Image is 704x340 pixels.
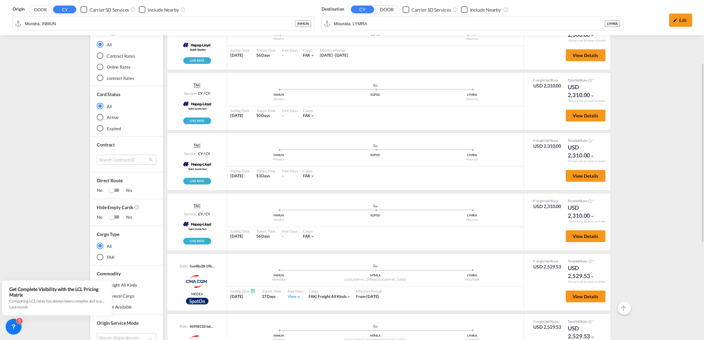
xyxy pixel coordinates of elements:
span: Sell [545,199,551,203]
span: Hide Empty Cards [97,204,156,214]
div: MISURATA [424,278,520,282]
img: CMACGM Spot [180,273,214,290]
span: Contract [97,142,115,147]
span: Sell [545,259,551,263]
md-input-container: Mundra, INMUN [13,17,315,30]
div: USD 2,310.00 [534,203,561,210]
div: Effective Period [320,48,348,53]
div: MTMLA [327,334,424,338]
md-icon: Unchecked: Search for CY (Container Yard) services for all selected carriers.Checked : Search for... [130,7,136,12]
div: icon-pencilEdit [669,14,692,27]
div: Free Days [282,229,298,234]
span: Subject to Remarks [592,139,594,142]
div: - [282,53,283,58]
img: rpa-live-rate.png [183,57,211,64]
md-checkbox: Checkbox No Ink [139,6,179,13]
input: Search by Port [334,19,605,28]
md-icon: assets/icons/custom/ship-fill.svg [372,84,380,87]
div: Sailing Date [230,48,250,53]
span: MEDEX [191,292,203,296]
div: MTMLA [327,273,424,278]
div: Freight Rate [534,198,561,203]
div: Remark and Inclusion included [563,159,611,163]
div: Sailing Date [230,168,250,173]
md-icon: assets/icons/custom/ship-fill.svg [372,144,380,147]
div: Total Rate [568,319,601,324]
div: EGPSD [327,153,424,157]
div: From 08 Sep 2025 [356,294,379,300]
md-icon: icon-chevron-down [590,335,595,339]
div: 01 Oct 2025 - 15 Oct 2025 [320,53,348,58]
div: Remark and Inclusion included [563,220,611,223]
div: CY / CY [197,211,210,216]
div: Misurata [424,37,520,41]
div: [DATE] [230,234,250,239]
md-icon: icon-chevron-down [310,113,315,118]
div: - [282,173,283,179]
md-icon: Unchecked: Search for CY (Container Yard) services for all selected carriers.Checked : Search for... [452,7,458,12]
div: - [282,234,283,239]
img: Hapag-Lloyd Spot [182,37,212,54]
span: Sell [575,78,581,82]
md-icon: icon-chevron-down [310,53,315,58]
div: Cargo [303,48,315,53]
div: Misurata [424,97,520,101]
div: INMUN [230,153,327,157]
div: MUNDRA [230,278,327,282]
md-icon: Schedules Available [250,289,255,294]
span: Sell [575,319,581,323]
span: Service: [184,211,197,216]
span: Sell [575,199,581,203]
div: INMUN [230,93,327,97]
input: Search by Port [25,19,295,28]
div: EGPSD [327,213,424,218]
div: INMUN [230,213,327,218]
md-radio-button: FAK [97,254,156,260]
div: USD 2,310.00 [534,83,561,89]
span: FAK [303,53,311,58]
md-icon: icon-arrow-up [619,304,627,312]
button: CY [351,6,374,13]
button: Spot Rates are dynamic & can fluctuate with time [587,199,592,204]
div: Rollable available [183,118,211,124]
div: freight all kinds [107,282,137,288]
div: LYMRA [424,213,520,218]
md-radio-button: Active [97,114,156,121]
div: Transit Time [256,48,275,53]
span: FAK [303,173,311,178]
md-radio-button: Online Rates [97,64,156,70]
div: LYMRA [424,153,520,157]
md-radio-button: All [97,243,156,249]
span: Rate: [180,263,188,268]
div: Carrier SD Services [412,7,451,13]
button: Spot Rates are dynamic & can fluctuate with time [587,139,592,143]
button: View Details [566,110,606,122]
div: Card Status [97,91,120,98]
div: USD 2,529.53 [568,264,601,280]
div: Cargo [309,289,351,294]
span: T&C [194,82,201,87]
div: Sailing Date [230,289,255,294]
div: Free Days [282,108,298,113]
button: View Details [566,291,606,303]
md-radio-button: contract Rates [97,75,156,82]
img: Hapag-Lloyd Spot [181,98,213,114]
div: Mundra [230,97,327,101]
span: Subject to Remarks [592,319,594,323]
span: Yes [119,187,132,194]
md-icon: assets/icons/custom/ship-fill.svg [372,204,380,207]
span: FAK [303,234,311,239]
md-icon: icon-chevron-down [296,295,301,299]
button: View Details [566,230,606,242]
div: Total Rate [568,259,601,264]
span: Subject to Remarks [592,259,594,263]
span: FAK [303,113,311,118]
span: Yes [119,214,132,221]
md-radio-button: Contract Rates [97,52,156,59]
div: - [282,113,283,119]
div: Free Days [282,168,298,173]
div: Mundra [230,218,327,222]
span: Sell [545,319,551,323]
span: Subject to Remarks [592,199,594,203]
div: Effective Period [356,289,381,294]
